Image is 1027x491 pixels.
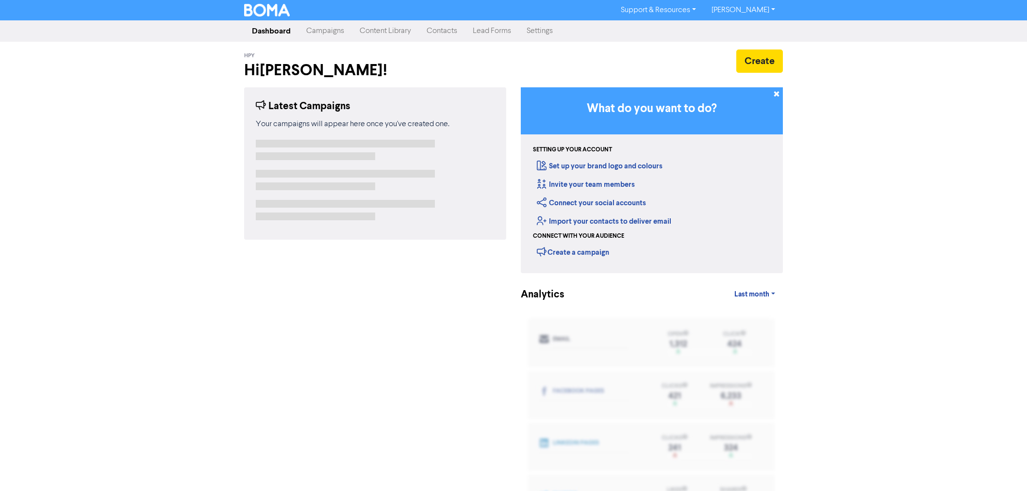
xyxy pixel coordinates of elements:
a: Invite your team members [537,180,635,189]
h3: What do you want to do? [535,102,768,116]
div: Your campaigns will appear here once you've created one. [256,118,495,130]
div: Connect with your audience [533,232,624,241]
a: Import your contacts to deliver email [537,217,671,226]
a: Support & Resources [613,2,704,18]
span: Last month [734,290,769,299]
div: Getting Started in BOMA [521,87,783,273]
a: Set up your brand logo and colours [537,162,663,171]
iframe: Chat Widget [978,444,1027,491]
a: [PERSON_NAME] [704,2,783,18]
div: Latest Campaigns [256,99,350,114]
button: Create [736,49,783,73]
a: Connect your social accounts [537,198,646,208]
a: Dashboard [244,21,298,41]
div: Create a campaign [537,245,609,259]
a: Contacts [419,21,465,41]
a: Last month [727,285,783,304]
a: Content Library [352,21,419,41]
div: Setting up your account [533,146,612,154]
a: Lead Forms [465,21,519,41]
div: Analytics [521,287,552,302]
img: BOMA Logo [244,4,290,16]
span: HPY [244,52,255,59]
h2: Hi [PERSON_NAME] ! [244,61,506,80]
a: Campaigns [298,21,352,41]
a: Settings [519,21,561,41]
